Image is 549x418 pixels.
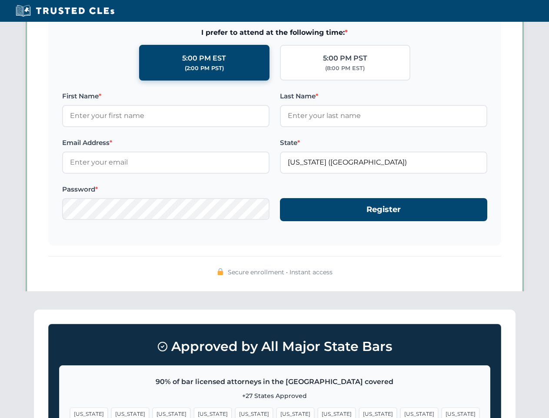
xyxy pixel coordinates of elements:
[185,64,224,73] div: (2:00 PM PST)
[62,184,270,195] label: Password
[62,138,270,148] label: Email Address
[280,105,487,127] input: Enter your last name
[182,53,226,64] div: 5:00 PM EST
[62,91,270,101] label: First Name
[217,268,224,275] img: 🔒
[70,391,479,401] p: +27 States Approved
[62,152,270,173] input: Enter your email
[228,267,333,277] span: Secure enrollment • Instant access
[280,138,487,148] label: State
[280,91,487,101] label: Last Name
[280,198,487,221] button: Register
[323,53,367,64] div: 5:00 PM PST
[13,4,117,17] img: Trusted CLEs
[70,376,479,388] p: 90% of bar licensed attorneys in the [GEOGRAPHIC_DATA] covered
[325,64,365,73] div: (8:00 PM EST)
[62,105,270,127] input: Enter your first name
[59,335,490,358] h3: Approved by All Major State Bars
[280,152,487,173] input: Florida (FL)
[62,27,487,38] span: I prefer to attend at the following time:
